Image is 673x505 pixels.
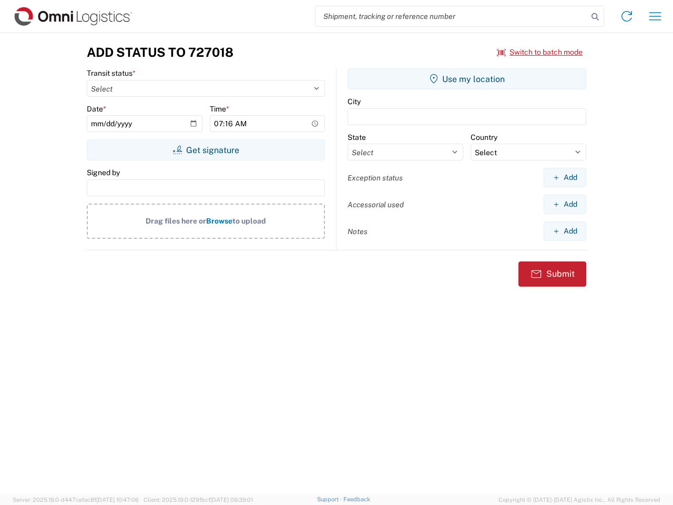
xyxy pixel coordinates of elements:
[471,133,497,142] label: Country
[518,261,586,287] button: Submit
[348,173,403,183] label: Exception status
[87,104,106,114] label: Date
[87,168,120,177] label: Signed by
[343,496,370,502] a: Feedback
[146,217,206,225] span: Drag files here or
[87,45,233,60] h3: Add Status to 727018
[348,133,366,142] label: State
[144,497,253,503] span: Client: 2025.19.0-129fbcf
[87,139,325,160] button: Get signature
[348,227,368,236] label: Notes
[544,168,586,187] button: Add
[348,68,586,89] button: Use my location
[210,497,253,503] span: [DATE] 09:39:01
[544,221,586,241] button: Add
[210,104,229,114] label: Time
[87,68,136,78] label: Transit status
[317,496,343,502] a: Support
[13,497,139,503] span: Server: 2025.19.0-d447cefac8f
[544,195,586,214] button: Add
[497,44,583,61] button: Switch to batch mode
[232,217,266,225] span: to upload
[315,6,588,26] input: Shipment, tracking or reference number
[96,497,139,503] span: [DATE] 10:47:06
[498,495,660,504] span: Copyright © [DATE]-[DATE] Agistix Inc., All Rights Reserved
[348,97,361,106] label: City
[206,217,232,225] span: Browse
[348,200,404,209] label: Accessorial used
